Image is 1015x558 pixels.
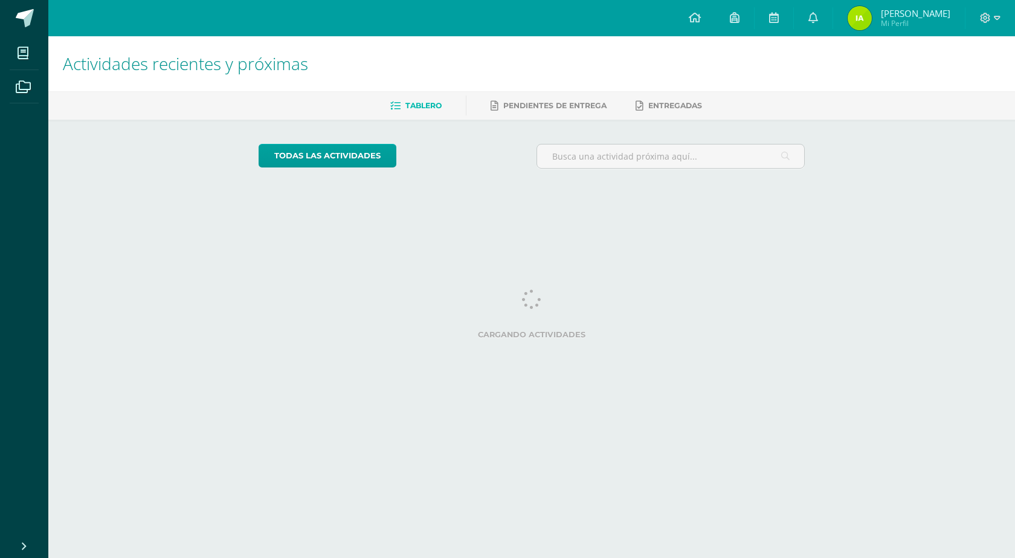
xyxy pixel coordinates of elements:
a: todas las Actividades [259,144,396,167]
span: [PERSON_NAME] [881,7,950,19]
input: Busca una actividad próxima aquí... [537,144,805,168]
a: Entregadas [636,96,702,115]
span: Mi Perfil [881,18,950,28]
a: Pendientes de entrega [491,96,607,115]
img: 00ab5c28e1a7ca1546c0a6fff0c0c3ae.png [848,6,872,30]
span: Tablero [405,101,442,110]
span: Pendientes de entrega [503,101,607,110]
span: Entregadas [648,101,702,110]
label: Cargando actividades [259,330,805,339]
a: Tablero [390,96,442,115]
span: Actividades recientes y próximas [63,52,308,75]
